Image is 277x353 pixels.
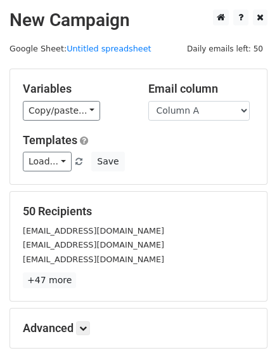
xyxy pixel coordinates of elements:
a: Copy/paste... [23,101,100,121]
small: [EMAIL_ADDRESS][DOMAIN_NAME] [23,226,164,236]
span: Daily emails left: 50 [183,42,267,56]
a: +47 more [23,272,76,288]
small: [EMAIL_ADDRESS][DOMAIN_NAME] [23,255,164,264]
a: Templates [23,133,77,147]
button: Save [91,152,124,171]
h5: 50 Recipients [23,204,254,218]
a: Load... [23,152,72,171]
h2: New Campaign [10,10,267,31]
small: Google Sheet: [10,44,151,53]
a: Untitled spreadsheet [67,44,151,53]
h5: Email column [148,82,255,96]
h5: Variables [23,82,129,96]
a: Daily emails left: 50 [183,44,267,53]
small: [EMAIL_ADDRESS][DOMAIN_NAME] [23,240,164,250]
h5: Advanced [23,321,254,335]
